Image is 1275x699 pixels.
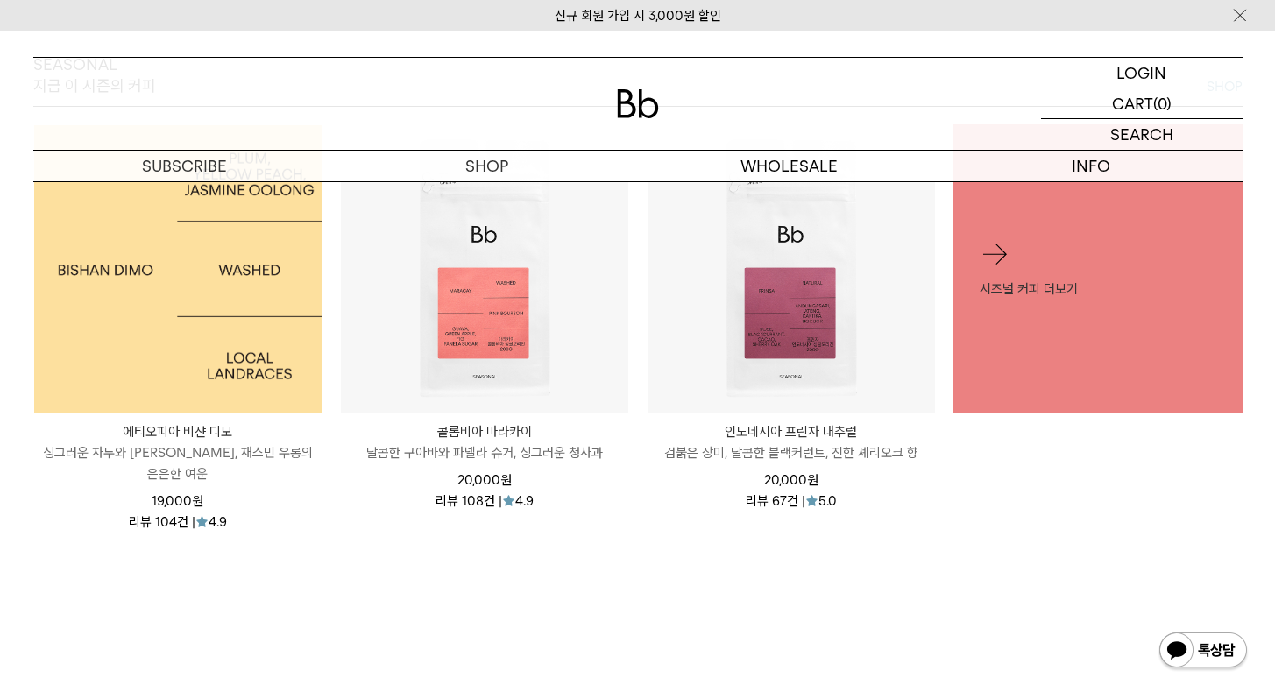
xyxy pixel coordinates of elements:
p: INFO [940,151,1243,181]
p: (0) [1153,88,1172,118]
p: WHOLESALE [638,151,940,181]
span: 19,000 [152,493,203,509]
img: 콜롬비아 마라카이 [341,125,628,413]
img: 카카오톡 채널 1:1 채팅 버튼 [1158,631,1249,673]
a: 에티오피아 비샨 디모 싱그러운 자두와 [PERSON_NAME], 재스민 우롱의 은은한 여운 [34,421,322,484]
p: 달콤한 구아바와 파넬라 슈거, 싱그러운 청사과 [341,442,628,463]
a: SHOP [336,151,638,181]
p: 인도네시아 프린자 내추럴 [648,421,935,442]
span: 원 [500,472,512,488]
span: 원 [807,472,818,488]
p: 에티오피아 비샨 디모 [34,421,322,442]
a: 신규 회원 가입 시 3,000원 할인 [555,8,721,24]
p: 싱그러운 자두와 [PERSON_NAME], 재스민 우롱의 은은한 여운 [34,442,322,484]
img: 인도네시아 프린자 내추럴 [648,125,935,413]
p: CART [1112,88,1153,118]
a: 콜롬비아 마라카이 달콤한 구아바와 파넬라 슈거, 싱그러운 청사과 [341,421,628,463]
p: LOGIN [1116,58,1166,88]
span: 20,000 [457,472,512,488]
a: CART (0) [1041,88,1243,119]
span: 원 [192,493,203,509]
div: 리뷰 108건 | 4.9 [436,491,534,508]
img: 로고 [617,89,659,118]
p: 콜롬비아 마라카이 [341,421,628,442]
a: LOGIN [1041,58,1243,88]
a: 시즈널 커피 더보기 [953,124,1243,413]
a: 에티오피아 비샨 디모 [34,125,322,413]
a: 인도네시아 프린자 내추럴 검붉은 장미, 달콤한 블랙커런트, 진한 셰리오크 향 [648,421,935,463]
div: 리뷰 67건 | 5.0 [746,491,837,508]
p: SEARCH [1110,119,1173,150]
p: 검붉은 장미, 달콤한 블랙커런트, 진한 셰리오크 향 [648,442,935,463]
div: 리뷰 104건 | 4.9 [129,512,227,529]
span: 20,000 [764,472,818,488]
img: 1000000480_add2_093.jpg [34,125,322,413]
a: SUBSCRIBE [33,151,336,181]
p: 시즈널 커피 더보기 [980,278,1216,299]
